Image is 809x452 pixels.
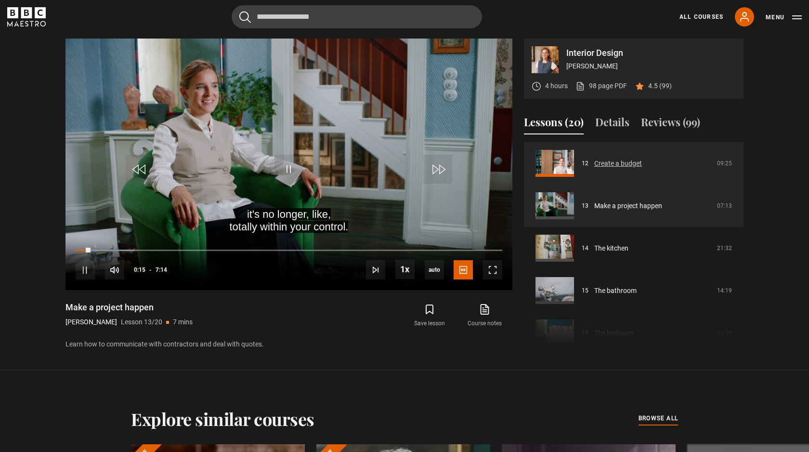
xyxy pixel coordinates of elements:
span: browse all [639,413,678,423]
p: 7 mins [173,317,193,327]
p: 4 hours [545,81,568,91]
input: Search [232,5,482,28]
p: Interior Design [566,49,736,57]
a: The bathroom [594,286,637,296]
button: Subtitles [454,260,473,279]
a: browse all [639,413,678,424]
button: Fullscreen [483,260,502,279]
p: Learn how to communicate with contractors and deal with quotes. [65,339,512,349]
div: Progress Bar [76,250,502,252]
a: All Courses [679,13,723,21]
button: Playback Rate [395,260,415,279]
button: Lessons (20) [524,114,584,134]
button: Toggle navigation [766,13,802,22]
button: Details [595,114,629,134]
h1: Make a project happen [65,302,193,313]
video-js: Video Player [65,39,512,290]
p: [PERSON_NAME] [566,61,736,71]
a: The kitchen [594,243,628,253]
span: 7:14 [156,261,167,279]
p: 4.5 (99) [648,81,672,91]
button: Mute [105,260,124,279]
button: Submit the search query [239,11,251,23]
button: Pause [76,260,95,279]
button: Reviews (99) [641,114,700,134]
a: 98 page PDF [575,81,627,91]
a: Course notes [457,302,512,330]
span: - [149,266,152,273]
a: Make a project happen [594,201,662,211]
span: auto [425,260,444,279]
p: [PERSON_NAME] [65,317,117,327]
a: Create a budget [594,159,642,169]
svg: BBC Maestro [7,7,46,27]
button: Save lesson [402,302,457,330]
button: Next Lesson [366,260,385,279]
p: Lesson 13/20 [121,317,162,327]
span: 0:15 [134,261,145,279]
div: Current quality: 1080p [425,260,444,279]
h2: Explore similar courses [131,409,314,429]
